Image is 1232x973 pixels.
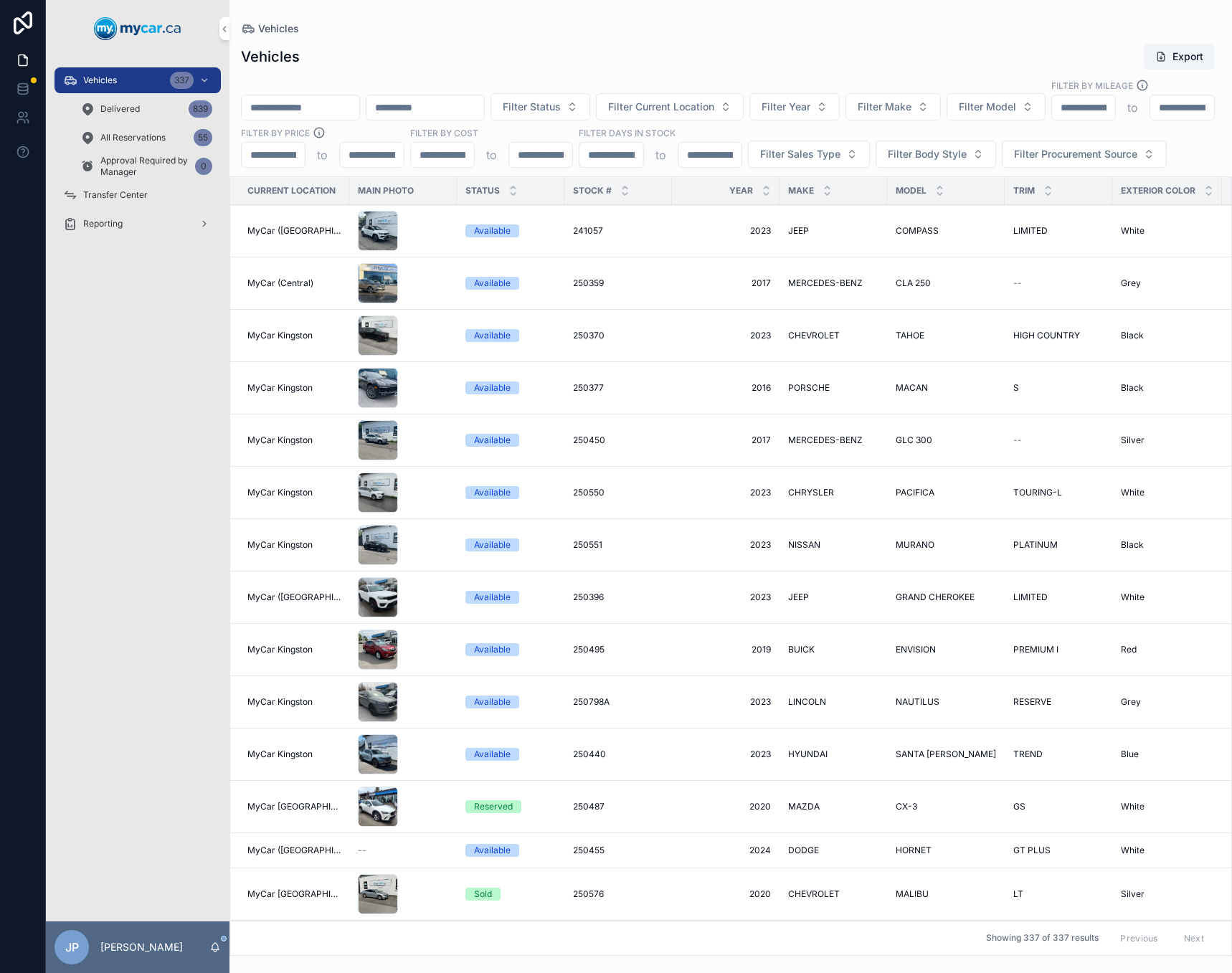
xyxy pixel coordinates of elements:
[681,382,771,394] span: 2016
[465,329,556,342] a: Available
[486,146,497,163] p: to
[247,225,341,237] a: MyCar ([GEOGRAPHIC_DATA])
[573,225,603,237] span: 241057
[474,888,492,901] div: Sold
[247,696,341,708] a: MyCar Kingston
[247,592,341,603] span: MyCar ([GEOGRAPHIC_DATA])
[896,330,924,341] span: TAHOE
[788,539,878,551] a: NISSAN
[241,47,300,67] h1: Vehicles
[845,93,941,120] button: Select Button
[573,487,663,498] a: 250550
[788,845,878,856] a: DODGE
[474,844,511,857] div: Available
[1121,487,1145,498] span: White
[573,888,663,900] a: 250576
[573,644,663,655] a: 250495
[1013,330,1080,341] span: HIGH COUNTRY
[465,381,556,394] a: Available
[491,93,590,120] button: Select Button
[1013,487,1104,498] a: TOURING-L
[1013,277,1104,289] a: --
[896,225,939,237] span: COMPASS
[896,185,927,196] span: Model
[1121,382,1144,394] span: Black
[247,277,341,289] a: MyCar (Central)
[1013,888,1023,900] span: LT
[681,888,771,900] a: 2020
[465,538,556,551] a: Available
[760,147,840,161] span: Filter Sales Type
[503,100,561,114] span: Filter Status
[1013,539,1104,551] a: PLATINUM
[247,696,313,708] span: MyCar Kingston
[896,888,929,900] span: MALIBU
[465,486,556,499] a: Available
[608,100,714,114] span: Filter Current Location
[681,277,771,289] a: 2017
[465,643,556,656] a: Available
[573,487,605,498] span: 250550
[788,592,878,603] a: JEEP
[896,592,996,603] a: GRAND CHEROKEE
[170,72,194,89] div: 337
[1013,539,1058,551] span: PLATINUM
[573,277,604,289] span: 250359
[1121,644,1137,655] span: Red
[596,93,744,120] button: Select Button
[947,93,1046,120] button: Select Button
[247,801,341,812] a: MyCar [GEOGRAPHIC_DATA]
[896,435,996,446] a: GLC 300
[100,132,166,143] span: All Reservations
[100,103,140,115] span: Delivered
[896,277,996,289] a: CLA 250
[681,696,771,708] a: 2023
[1013,644,1058,655] span: PREMIUM I
[465,888,556,901] a: Sold
[83,75,117,86] span: Vehicles
[194,129,212,146] div: 55
[1002,141,1167,168] button: Select Button
[573,277,663,289] a: 250359
[1013,435,1104,446] a: --
[1121,435,1213,446] a: Silver
[195,158,212,175] div: 0
[788,801,820,812] span: MAZDA
[681,749,771,760] span: 2023
[1121,749,1213,760] a: Blue
[681,845,771,856] span: 2024
[788,277,878,289] a: MERCEDES-BENZ
[788,539,820,551] span: NISSAN
[72,153,221,179] a: Approval Required by Manager0
[474,277,511,290] div: Available
[681,435,771,446] span: 2017
[1121,845,1145,856] span: White
[762,100,810,114] span: Filter Year
[474,591,511,604] div: Available
[1121,888,1213,900] a: Silver
[1121,696,1141,708] span: Grey
[247,644,341,655] a: MyCar Kingston
[573,539,602,551] span: 250551
[896,644,936,655] span: ENVISION
[474,538,511,551] div: Available
[876,141,996,168] button: Select Button
[1013,435,1022,446] span: --
[474,486,511,499] div: Available
[1013,225,1104,237] a: LIMITED
[788,888,878,900] a: CHEVROLET
[1013,888,1104,900] a: LT
[788,696,878,708] a: LINCOLN
[1121,592,1213,603] a: White
[788,435,863,446] span: MERCEDES-BENZ
[788,888,840,900] span: CHEVROLET
[1013,592,1048,603] span: LIMITED
[573,330,605,341] span: 250370
[573,696,610,708] span: 250798A
[788,592,809,603] span: JEEP
[986,933,1099,944] span: Showing 337 of 337 results
[573,845,663,856] a: 250455
[896,487,996,498] a: PACIFICA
